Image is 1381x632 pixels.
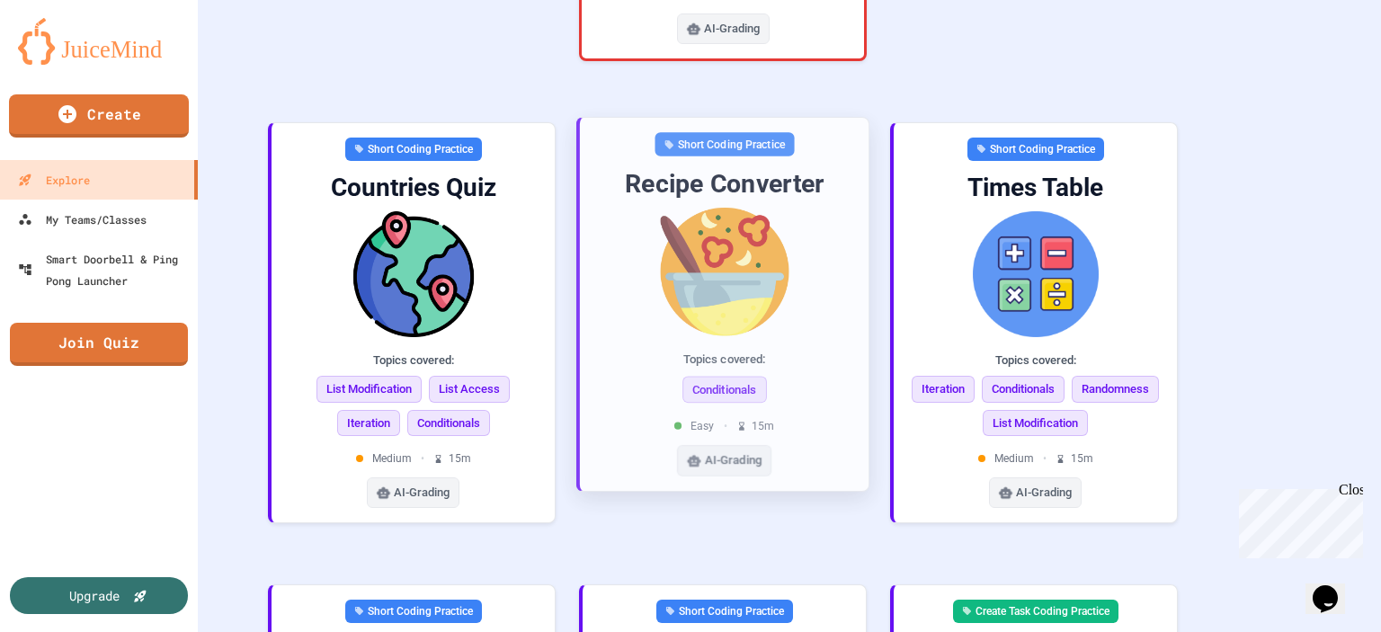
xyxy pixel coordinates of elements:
span: Conditionals [407,410,490,437]
div: Recipe Converter [594,167,854,200]
div: Easy 15 m [673,417,774,433]
div: My Teams/Classes [18,209,147,230]
a: Join Quiz [10,323,188,366]
span: AI-Grading [705,451,762,469]
div: Medium 15 m [978,450,1093,467]
div: Medium 15 m [356,450,471,467]
div: Short Coding Practice [345,138,482,161]
span: • [1043,450,1047,467]
img: Countries Quiz [286,211,540,337]
span: Iteration [337,410,400,437]
div: Short Coding Practice [655,132,794,156]
img: Times Table [908,211,1163,337]
div: Short Coding Practice [967,138,1104,161]
img: Recipe Converter [594,208,854,336]
div: Topics covered: [286,352,540,369]
a: Create [9,94,189,138]
div: Smart Doorbell & Ping Pong Launcher [18,248,191,291]
span: List Modification [316,376,422,403]
div: Chat with us now!Close [7,7,124,114]
iframe: chat widget [1232,482,1363,558]
div: Topics covered: [594,351,854,369]
div: Upgrade [69,586,120,605]
div: Create Task Coding Practice [953,600,1118,623]
span: • [724,417,727,433]
span: Conditionals [682,376,767,403]
div: Short Coding Practice [345,600,482,623]
span: List Access [429,376,510,403]
div: Topics covered: [908,352,1163,369]
div: Explore [18,169,90,191]
div: Countries Quiz [286,172,540,204]
img: logo-orange.svg [18,18,180,65]
div: Times Table [908,172,1163,204]
span: Iteration [912,376,975,403]
span: List Modification [983,410,1088,437]
span: AI-Grading [1016,484,1072,502]
iframe: chat widget [1305,560,1363,614]
span: Conditionals [982,376,1065,403]
span: AI-Grading [704,20,760,38]
span: AI-Grading [394,484,450,502]
span: • [421,450,424,467]
span: Randomness [1072,376,1159,403]
div: Short Coding Practice [656,600,793,623]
